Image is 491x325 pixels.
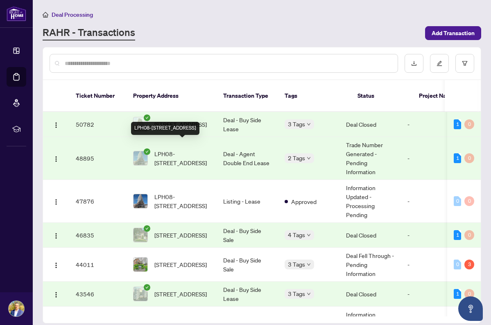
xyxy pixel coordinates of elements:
[401,282,450,307] td: -
[454,196,461,206] div: 0
[217,282,278,307] td: Deal - Buy Side Lease
[154,149,210,167] span: LPH08-[STREET_ADDRESS]
[53,156,59,162] img: Logo
[454,230,461,240] div: 1
[401,248,450,282] td: -
[52,11,93,18] span: Deal Processing
[401,223,450,248] td: -
[217,80,278,112] th: Transaction Type
[291,197,317,206] span: Approved
[50,118,63,131] button: Logo
[154,120,207,129] span: [STREET_ADDRESS]
[307,122,311,126] span: down
[288,289,305,298] span: 3 Tags
[339,137,401,180] td: Trade Number Generated - Pending Information
[69,223,127,248] td: 46835
[454,153,461,163] div: 1
[217,112,278,137] td: Deal - Buy Side Lease
[53,199,59,205] img: Logo
[307,233,311,237] span: down
[425,26,481,40] button: Add Transaction
[69,112,127,137] td: 50782
[454,289,461,299] div: 1
[9,301,24,316] img: Profile Icon
[464,196,474,206] div: 0
[217,180,278,223] td: Listing - Lease
[53,262,59,269] img: Logo
[154,192,210,210] span: LPH08-[STREET_ADDRESS]
[455,54,474,73] button: filter
[133,117,147,131] img: thumbnail-img
[339,248,401,282] td: Deal Fell Through - Pending Information
[144,225,150,232] span: check-circle
[464,119,474,129] div: 0
[69,137,127,180] td: 48895
[144,148,150,155] span: check-circle
[69,180,127,223] td: 47876
[339,282,401,307] td: Deal Closed
[133,258,147,271] img: thumbnail-img
[43,12,48,18] span: home
[339,180,401,223] td: Information Updated - Processing Pending
[127,80,217,112] th: Property Address
[307,156,311,160] span: down
[217,137,278,180] td: Deal - Agent Double End Lease
[288,153,305,163] span: 2 Tags
[133,287,147,301] img: thumbnail-img
[464,260,474,269] div: 3
[432,27,475,40] span: Add Transaction
[339,223,401,248] td: Deal Closed
[458,296,483,321] button: Open asap
[217,223,278,248] td: Deal - Buy Side Sale
[69,80,127,112] th: Ticket Number
[50,152,63,165] button: Logo
[43,26,135,40] a: RAHR - Transactions
[133,151,147,165] img: thumbnail-img
[154,289,207,298] span: [STREET_ADDRESS]
[50,229,63,242] button: Logo
[412,80,462,112] th: Project Name
[464,230,474,240] div: 0
[401,137,450,180] td: -
[131,122,199,135] div: LPH08-[STREET_ADDRESS]
[307,262,311,267] span: down
[351,80,412,112] th: Status
[144,114,150,121] span: check-circle
[288,119,305,129] span: 3 Tags
[405,54,423,73] button: download
[50,195,63,208] button: Logo
[454,260,461,269] div: 0
[339,112,401,137] td: Deal Closed
[154,231,207,240] span: [STREET_ADDRESS]
[50,287,63,300] button: Logo
[411,61,417,66] span: download
[217,248,278,282] td: Deal - Buy Side Sale
[50,258,63,271] button: Logo
[430,54,449,73] button: edit
[288,230,305,240] span: 4 Tags
[401,112,450,137] td: -
[154,260,207,269] span: [STREET_ADDRESS]
[464,289,474,299] div: 0
[307,292,311,296] span: down
[53,122,59,128] img: Logo
[278,80,351,112] th: Tags
[454,119,461,129] div: 1
[144,284,150,291] span: check-circle
[401,180,450,223] td: -
[133,194,147,208] img: thumbnail-img
[7,6,26,21] img: logo
[288,260,305,269] span: 3 Tags
[69,282,127,307] td: 43546
[464,153,474,163] div: 0
[53,233,59,239] img: Logo
[133,228,147,242] img: thumbnail-img
[53,291,59,298] img: Logo
[69,248,127,282] td: 44011
[437,61,442,66] span: edit
[462,61,468,66] span: filter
